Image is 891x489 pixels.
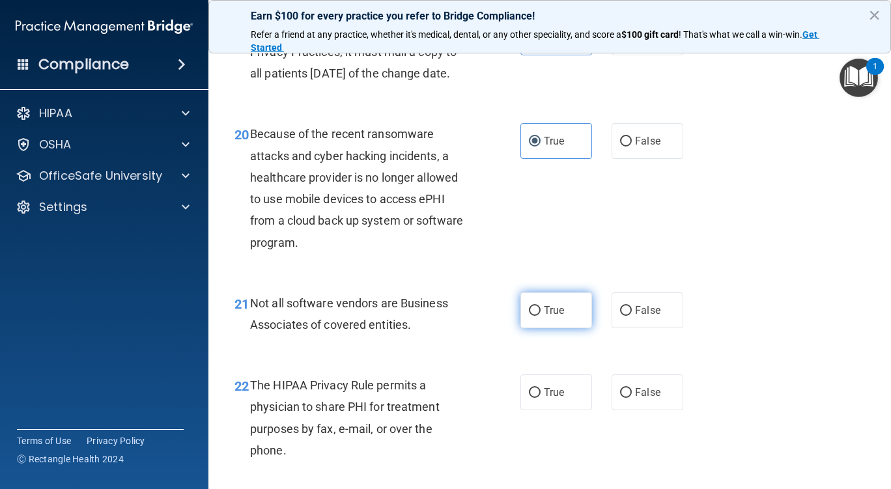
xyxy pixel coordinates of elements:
span: 20 [234,127,249,143]
span: Not all software vendors are Business Associates of covered entities. [250,296,448,331]
span: Because of the recent ransomware attacks and cyber hacking incidents, a healthcare provider is no... [250,127,463,249]
a: Settings [16,199,190,215]
input: True [529,388,541,398]
p: Earn $100 for every practice you refer to Bridge Compliance! [251,10,849,22]
span: 21 [234,296,249,312]
span: False [635,386,660,398]
a: Terms of Use [17,434,71,447]
a: HIPAA [16,105,190,121]
input: False [620,306,632,316]
span: Refer a friend at any practice, whether it's medical, dental, or any other speciality, and score a [251,29,621,40]
h4: Compliance [38,55,129,74]
button: Open Resource Center, 1 new notification [840,59,878,97]
a: Privacy Policy [87,434,145,447]
button: Close [868,5,881,25]
span: True [544,135,564,147]
span: Ⓒ Rectangle Health 2024 [17,453,124,466]
p: OfficeSafe University [39,168,162,184]
p: OSHA [39,137,72,152]
p: Settings [39,199,87,215]
span: False [635,304,660,316]
span: The HIPAA Privacy Rule permits a physician to share PHI for treatment purposes by fax, e-mail, or... [250,378,440,457]
iframe: Drift Widget Chat Controller [826,399,875,449]
span: False [635,135,660,147]
span: ! That's what we call a win-win. [679,29,802,40]
input: True [529,137,541,147]
div: 1 [873,66,877,83]
input: False [620,137,632,147]
input: True [529,306,541,316]
p: HIPAA [39,105,72,121]
img: PMB logo [16,14,193,40]
a: OSHA [16,137,190,152]
span: 22 [234,378,249,394]
input: False [620,388,632,398]
span: True [544,386,564,398]
a: OfficeSafe University [16,168,190,184]
span: True [544,304,564,316]
a: Get Started [251,29,819,53]
strong: $100 gift card [621,29,679,40]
